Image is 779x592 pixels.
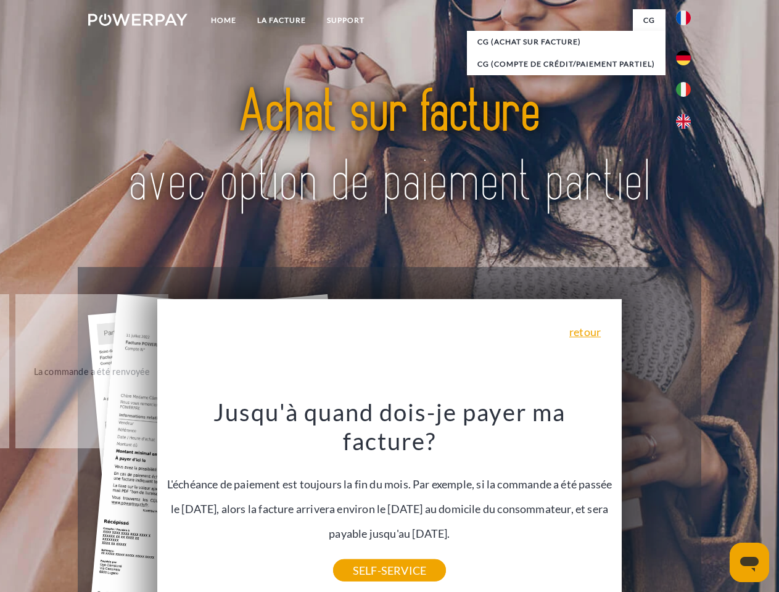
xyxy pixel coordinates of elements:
[118,59,661,236] img: title-powerpay_fr.svg
[730,543,769,582] iframe: Bouton de lancement de la fenêtre de messagerie
[569,326,601,337] a: retour
[633,9,666,31] a: CG
[200,9,247,31] a: Home
[676,114,691,129] img: en
[467,53,666,75] a: CG (Compte de crédit/paiement partiel)
[467,31,666,53] a: CG (achat sur facture)
[88,14,188,26] img: logo-powerpay-white.svg
[247,9,316,31] a: LA FACTURE
[676,51,691,65] img: de
[165,397,615,456] h3: Jusqu'à quand dois-je payer ma facture?
[23,363,162,379] div: La commande a été renvoyée
[165,397,615,570] div: L'échéance de paiement est toujours la fin du mois. Par exemple, si la commande a été passée le [...
[676,10,691,25] img: fr
[676,82,691,97] img: it
[333,559,446,582] a: SELF-SERVICE
[316,9,375,31] a: Support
